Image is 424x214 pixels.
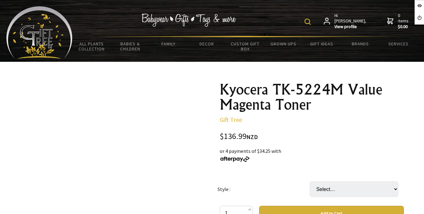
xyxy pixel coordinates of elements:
[226,37,264,55] a: Custom Gift Box
[398,24,410,30] strong: $0.00
[303,37,341,50] a: Gift Ideas
[264,37,303,50] a: Grown Ups
[220,156,250,162] img: Afterpay
[218,172,310,206] td: Style :
[220,132,404,141] div: $136.99
[6,6,73,59] img: Babyware - Gifts - Toys and more...
[387,13,410,30] a: 0 items$0.00
[305,19,311,25] img: product search
[73,37,111,55] a: All Plants Collection
[247,133,258,141] span: NZD
[149,37,188,50] a: Family
[220,116,242,124] a: Gift Tree
[111,37,149,55] a: Babies & Children
[220,147,404,162] div: or 4 payments of $34.25 with
[324,13,367,30] a: Hi [PERSON_NAME],View profile
[220,82,404,112] h1: Kyocera TK-5224M Value Magenta Toner
[341,37,380,50] a: Brands
[334,13,367,30] span: Hi [PERSON_NAME],
[334,24,367,30] strong: View profile
[141,14,236,27] img: Babywear - Gifts - Toys & more
[398,13,410,30] span: 0 items
[188,37,226,50] a: Decor
[379,37,418,50] a: Services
